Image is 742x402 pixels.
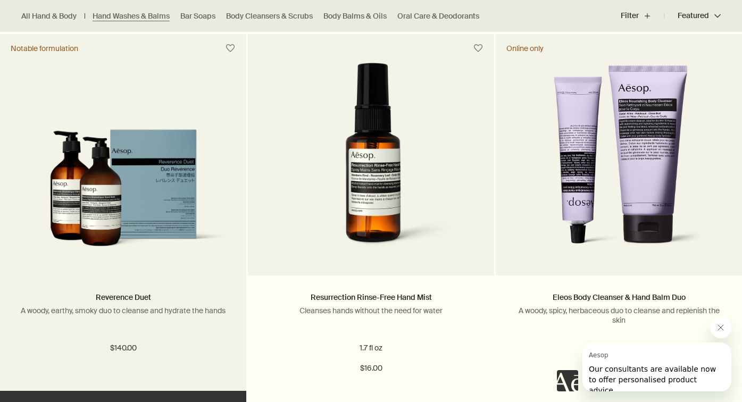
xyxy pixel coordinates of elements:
[532,63,706,259] img: Eleos Nourishing Body Cleanser and Eleos Aromatique Hand Balm.
[21,11,77,21] a: All Hand & Body
[11,44,78,53] div: Notable formulation
[323,11,387,21] a: Body Balms & Oils
[710,317,731,338] iframe: Close message from Aesop
[553,292,686,302] a: Eleos Body Cleanser & Hand Balm Duo
[93,11,170,21] a: Hand Washes & Balms
[469,39,488,58] button: Save to cabinet
[226,11,313,21] a: Body Cleansers & Scrubs
[557,370,578,391] iframe: no content
[360,362,382,375] span: $16.00
[110,342,137,355] span: $140.00
[557,317,731,391] div: Aesop says "Our consultants are available now to offer personalised product advice.". Open messag...
[664,3,721,29] button: Featured
[582,342,731,391] iframe: Message from Aesop
[6,22,134,52] span: Our consultants are available now to offer personalised product advice.
[264,306,478,315] p: Cleanses hands without the need for water
[221,39,240,58] button: Save to cabinet
[96,292,151,302] a: Reverence Duet
[16,129,230,259] img: Reverence Duet in outer carton
[506,44,544,53] div: Online only
[397,11,479,21] a: Oral Care & Deodorants
[248,63,494,275] a: resurrection rinse free mist in amber spray bottle
[512,306,726,325] p: A woody, spicy, herbaceous duo to cleanse and replenish the skin
[311,292,432,302] a: Resurrection Rinse-Free Hand Mist
[496,63,742,275] a: Eleos Nourishing Body Cleanser and Eleos Aromatique Hand Balm.
[180,11,215,21] a: Bar Soaps
[274,63,468,259] img: resurrection rinse free mist in amber spray bottle
[16,306,230,315] p: A woody, earthy, smoky duo to cleanse and hydrate the hands
[621,3,664,29] button: Filter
